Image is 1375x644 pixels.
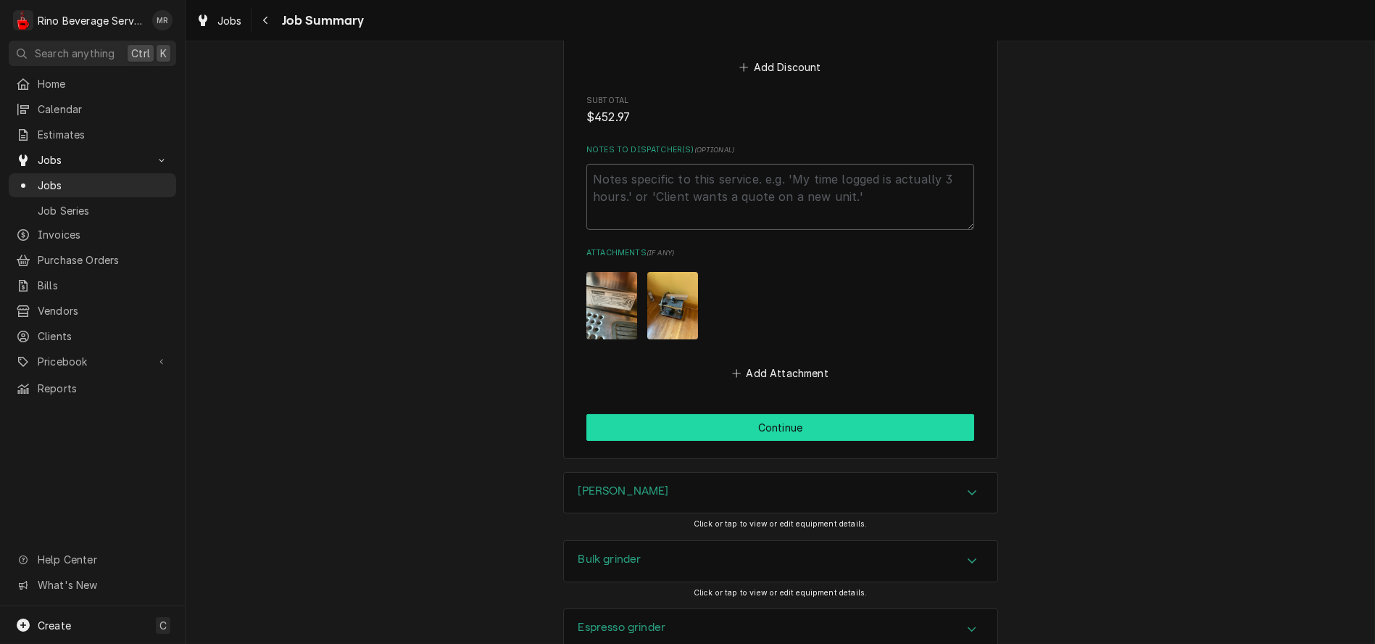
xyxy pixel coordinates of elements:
div: Bulk grinder [563,540,998,582]
div: Button Group Row [586,414,974,441]
span: Home [38,76,169,91]
div: Subtotal [586,95,974,126]
span: Help Center [38,552,167,567]
div: Attachments [586,247,974,383]
span: Jobs [217,13,242,28]
h3: Espresso grinder [578,621,666,635]
button: Search anythingCtrlK [9,41,176,66]
a: Jobs [190,9,248,33]
a: Reports [9,376,176,400]
a: Jobs [9,173,176,197]
a: Job Series [9,199,176,223]
span: Job Summary [278,11,365,30]
span: K [160,46,167,61]
div: Accordion Header [564,473,997,513]
a: Vendors [9,299,176,323]
span: Jobs [38,152,147,168]
label: Attachments [586,247,974,259]
span: Job Series [38,203,169,218]
button: Accordion Details Expand Trigger [564,473,997,513]
button: Navigate back [254,9,278,32]
span: Purchase Orders [38,252,169,268]
div: Rino Beverage Service [38,13,144,28]
a: Calendar [9,97,176,121]
span: ( optional ) [694,146,735,154]
span: Subtotal [586,95,974,107]
div: Accordion Header [564,541,997,582]
span: Invoices [38,227,169,242]
div: Discounts [586,30,974,78]
a: Go to Jobs [9,148,176,172]
div: Melissa Rinehart's Avatar [152,10,173,30]
span: ( if any ) [647,249,674,257]
span: Calendar [38,102,169,117]
span: Bills [38,278,169,293]
span: Ctrl [131,46,150,61]
div: Rino Beverage Service's Avatar [13,10,33,30]
button: Add Discount [737,57,823,78]
img: HbazwyR96pvAqeE6j5XA [586,272,637,339]
h3: [PERSON_NAME] [578,484,669,498]
a: Home [9,72,176,96]
img: 5iHr3eufQYSPF1TDW8Ec [647,272,698,339]
div: R [13,10,33,30]
div: MR [152,10,173,30]
span: Clients [38,329,169,344]
a: Purchase Orders [9,248,176,272]
span: $452.97 [586,110,630,124]
button: Accordion Details Expand Trigger [564,541,997,582]
span: What's New [38,577,167,593]
span: Create [38,619,71,632]
a: Invoices [9,223,176,247]
a: Go to What's New [9,573,176,597]
a: Go to Help Center [9,548,176,571]
h3: Bulk grinder [578,553,641,566]
span: Estimates [38,127,169,142]
span: Jobs [38,178,169,193]
div: Button Group [586,414,974,441]
label: Notes to Dispatcher(s) [586,144,974,156]
span: Search anything [35,46,115,61]
a: Bills [9,273,176,297]
span: C [159,618,167,633]
span: Pricebook [38,354,147,369]
a: Go to Pricebook [9,350,176,373]
span: Subtotal [586,109,974,126]
span: Click or tap to view or edit equipment details. [694,519,868,529]
a: Clients [9,324,176,348]
span: Vendors [38,303,169,318]
div: Brewer [563,472,998,514]
span: Reports [38,381,169,396]
span: Click or tap to view or edit equipment details. [694,588,868,598]
button: Add Attachment [730,363,831,384]
div: Notes to Dispatcher(s) [586,144,974,230]
a: Estimates [9,123,176,146]
button: Continue [586,414,974,441]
